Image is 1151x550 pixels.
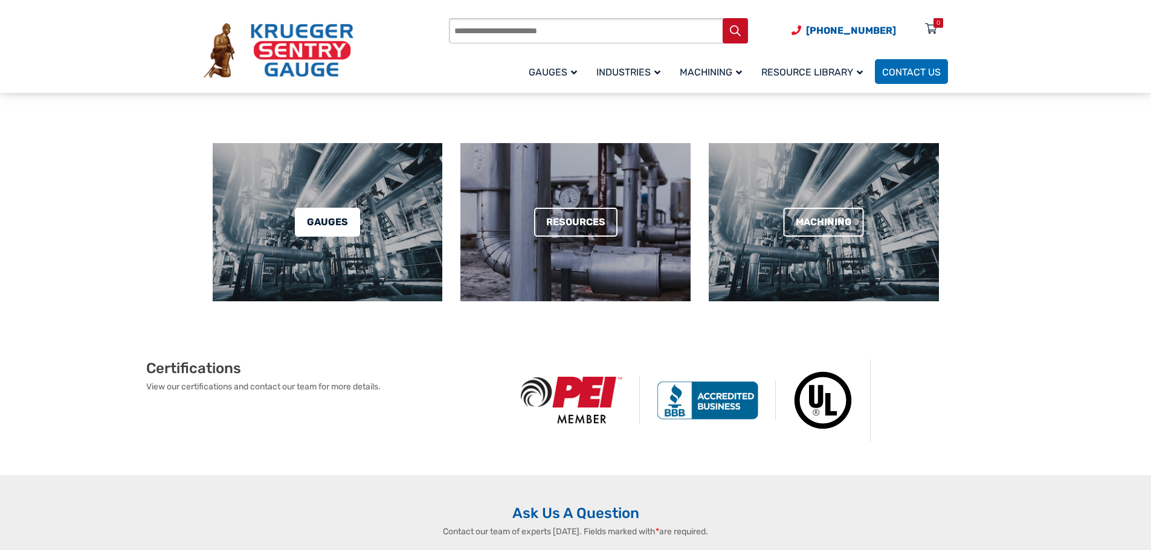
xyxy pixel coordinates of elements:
[754,57,875,86] a: Resource Library
[806,25,896,36] span: [PHONE_NUMBER]
[295,208,360,237] a: Gauges
[534,208,617,237] a: Resources
[882,66,941,78] span: Contact Us
[937,18,940,28] div: 0
[640,381,776,420] img: BBB
[776,359,871,441] img: Underwriters Laboratories
[521,57,589,86] a: Gauges
[146,380,504,393] p: View our certifications and contact our team for more details.
[504,377,640,423] img: PEI Member
[589,57,672,86] a: Industries
[204,23,353,78] img: Krueger Sentry Gauge
[875,59,948,84] a: Contact Us
[204,504,948,522] h2: Ask Us A Question
[672,57,754,86] a: Machining
[529,66,577,78] span: Gauges
[761,66,863,78] span: Resource Library
[792,23,896,38] a: Phone Number (920) 434-8860
[146,359,504,377] h2: Certifications
[784,208,864,237] a: Machining
[379,525,772,538] p: Contact our team of experts [DATE]. Fields marked with are required.
[596,66,660,78] span: Industries
[680,66,742,78] span: Machining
